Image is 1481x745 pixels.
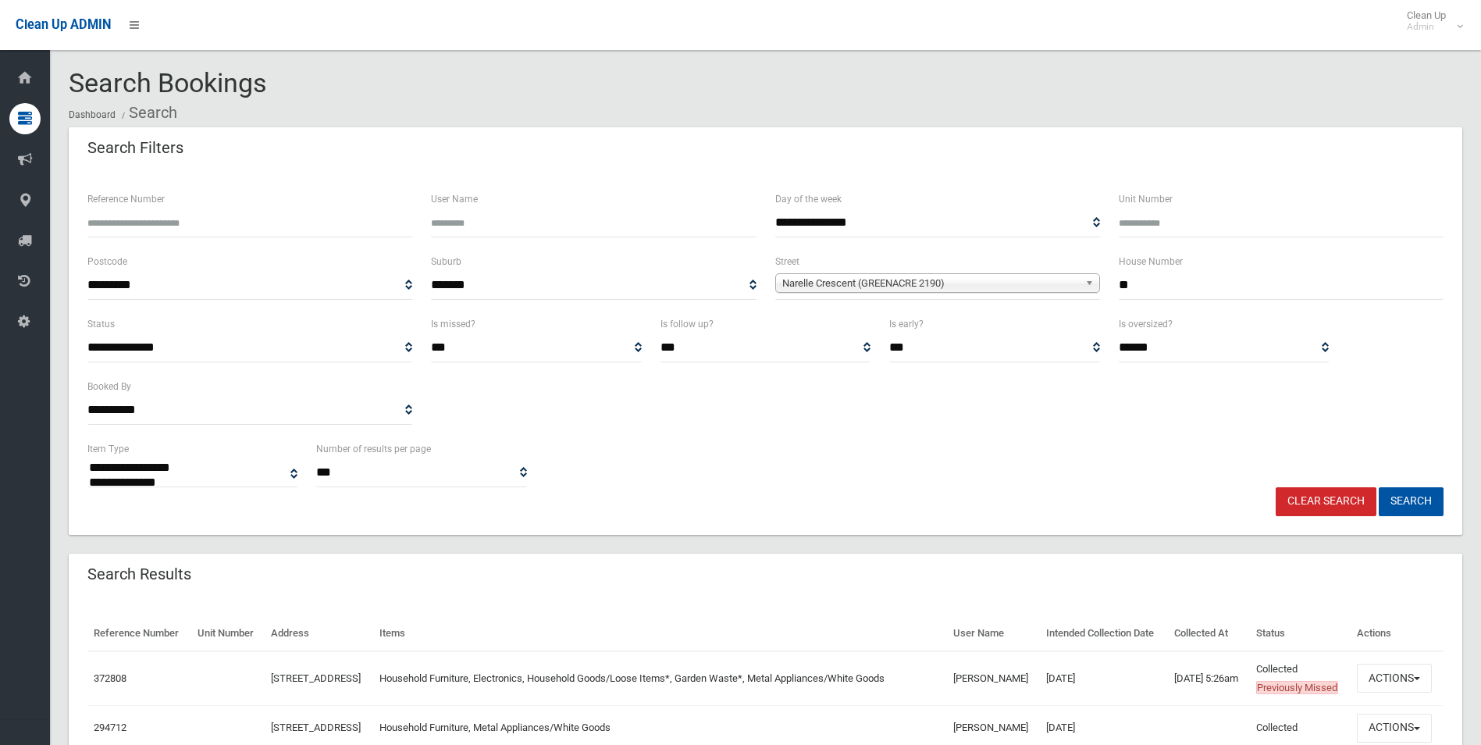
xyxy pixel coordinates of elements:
label: House Number [1119,253,1183,270]
th: User Name [947,616,1040,651]
th: Unit Number [191,616,265,651]
th: Intended Collection Date [1040,616,1168,651]
header: Search Filters [69,133,202,163]
button: Actions [1357,714,1432,743]
span: Narelle Crescent (GREENACRE 2190) [782,274,1079,293]
label: Reference Number [87,191,165,208]
a: Dashboard [69,109,116,120]
th: Collected At [1168,616,1249,651]
a: [STREET_ADDRESS] [271,722,361,733]
header: Search Results [69,559,210,590]
a: 294712 [94,722,126,733]
li: Search [118,98,177,127]
td: [PERSON_NAME] [947,651,1040,706]
label: Booked By [87,378,131,395]
th: Items [373,616,947,651]
span: Clean Up ADMIN [16,17,111,32]
label: Is early? [889,315,924,333]
a: [STREET_ADDRESS] [271,672,361,684]
small: Admin [1407,21,1446,33]
label: Item Type [87,440,129,458]
label: Status [87,315,115,333]
span: Clean Up [1399,9,1461,33]
label: Street [775,253,799,270]
button: Search [1379,487,1444,516]
label: Day of the week [775,191,842,208]
td: [DATE] 5:26am [1168,651,1249,706]
td: Collected [1250,651,1351,706]
a: 372808 [94,672,126,684]
th: Status [1250,616,1351,651]
label: Postcode [87,253,127,270]
a: Clear Search [1276,487,1376,516]
label: Is follow up? [660,315,714,333]
span: Previously Missed [1256,681,1338,694]
label: User Name [431,191,478,208]
th: Reference Number [87,616,191,651]
label: Number of results per page [316,440,431,458]
td: Household Furniture, Electronics, Household Goods/Loose Items*, Garden Waste*, Metal Appliances/W... [373,651,947,706]
label: Is missed? [431,315,475,333]
th: Address [265,616,374,651]
button: Actions [1357,664,1432,693]
td: [DATE] [1040,651,1168,706]
label: Suburb [431,253,461,270]
span: Search Bookings [69,67,267,98]
th: Actions [1351,616,1444,651]
label: Unit Number [1119,191,1173,208]
label: Is oversized? [1119,315,1173,333]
